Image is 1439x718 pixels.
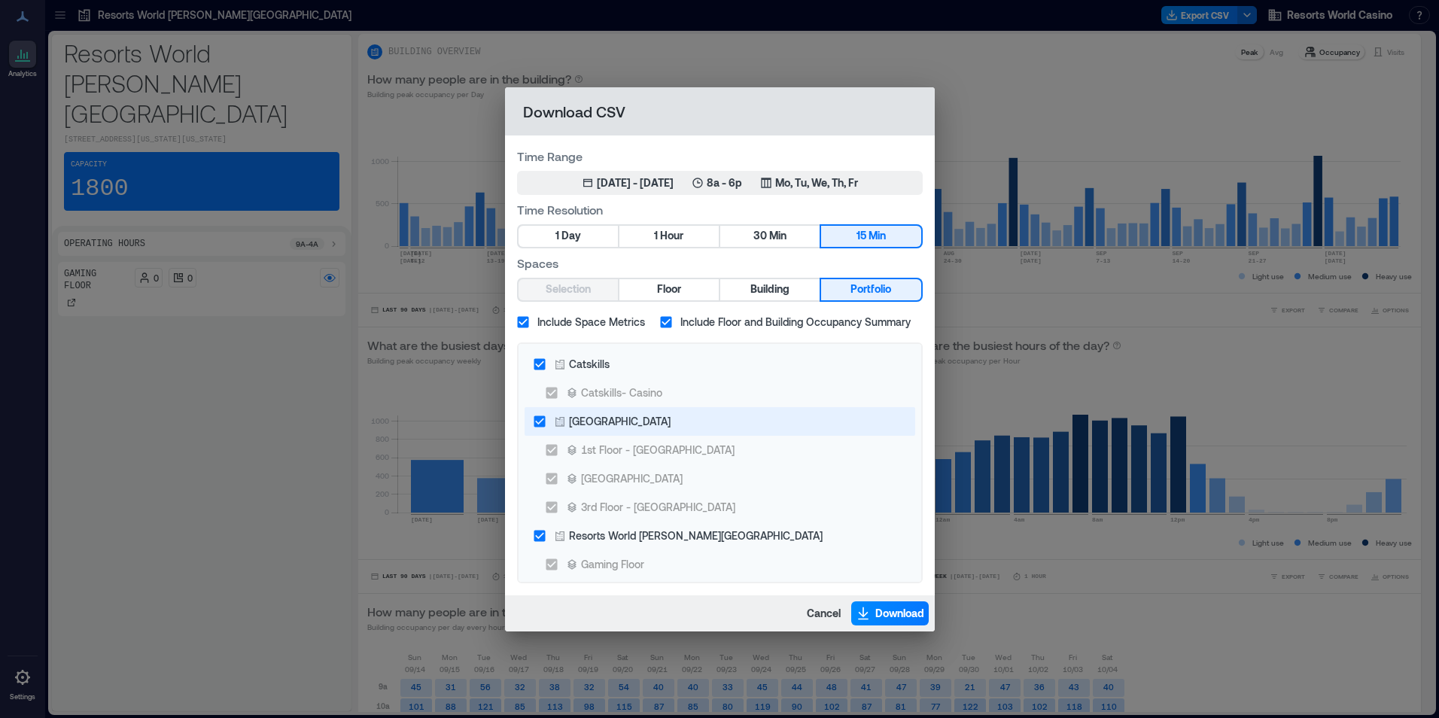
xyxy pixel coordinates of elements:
[569,413,671,429] div: [GEOGRAPHIC_DATA]
[581,385,662,400] div: Catskills- Casino
[517,171,923,195] button: [DATE] - [DATE]8a - 6pMo, Tu, We, Th, Fr
[707,175,742,190] p: 8a - 6p
[720,279,820,300] button: Building
[775,175,858,190] p: Mo, Tu, We, Th, Fr
[869,227,886,245] span: Min
[680,314,911,330] span: Include Floor and Building Occupancy Summary
[581,442,735,458] div: 1st Floor - [GEOGRAPHIC_DATA]
[769,227,786,245] span: Min
[802,601,845,625] button: Cancel
[505,87,935,135] h2: Download CSV
[517,254,923,272] label: Spaces
[581,556,644,572] div: Gaming Floor
[850,280,891,299] span: Portfolio
[875,606,924,621] span: Download
[856,227,866,245] span: 15
[555,227,559,245] span: 1
[581,470,683,486] div: [GEOGRAPHIC_DATA]
[537,314,645,330] span: Include Space Metrics
[720,226,820,247] button: 30 Min
[561,227,581,245] span: Day
[517,201,923,218] label: Time Resolution
[569,528,823,543] div: Resorts World [PERSON_NAME][GEOGRAPHIC_DATA]
[821,279,920,300] button: Portfolio
[660,227,683,245] span: Hour
[654,227,658,245] span: 1
[619,226,719,247] button: 1 Hour
[517,148,923,165] label: Time Range
[569,356,610,372] div: Catskills
[657,280,681,299] span: Floor
[619,279,719,300] button: Floor
[581,499,735,515] div: 3rd Floor - [GEOGRAPHIC_DATA]
[753,227,767,245] span: 30
[851,601,929,625] button: Download
[750,280,789,299] span: Building
[597,175,674,190] div: [DATE] - [DATE]
[807,606,841,621] span: Cancel
[821,226,920,247] button: 15 Min
[519,226,618,247] button: 1 Day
